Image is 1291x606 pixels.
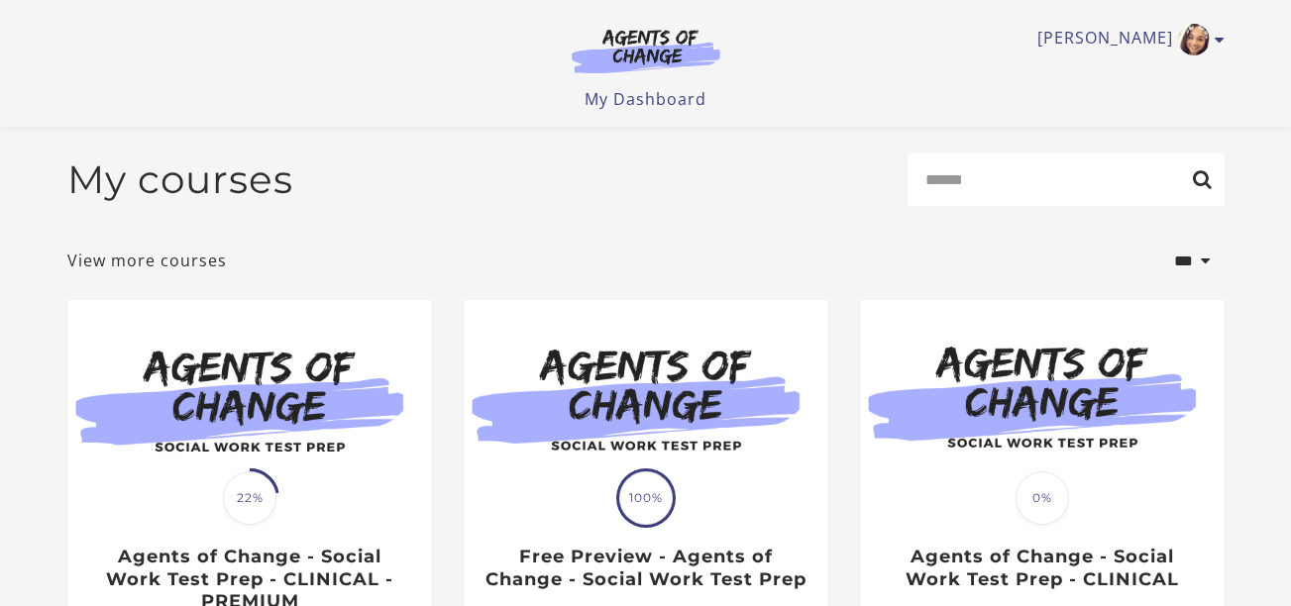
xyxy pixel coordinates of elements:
[223,471,276,525] span: 22%
[551,28,741,73] img: Agents of Change Logo
[67,249,227,272] a: View more courses
[484,546,807,590] h3: Free Preview - Agents of Change - Social Work Test Prep
[1037,24,1215,55] a: Toggle menu
[585,88,706,110] a: My Dashboard
[1016,471,1069,525] span: 0%
[619,471,673,525] span: 100%
[67,156,293,203] h2: My courses
[881,546,1203,590] h3: Agents of Change - Social Work Test Prep - CLINICAL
